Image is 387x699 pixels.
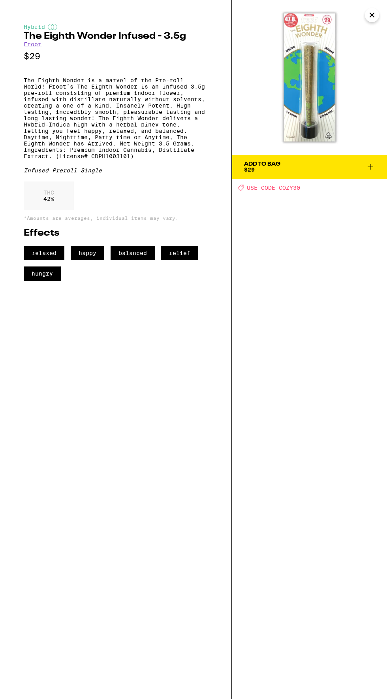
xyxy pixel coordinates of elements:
[24,32,208,41] h2: The Eighth Wonder Infused - 3.5g
[247,185,300,191] span: USE CODE COZY30
[244,161,280,167] div: Add To Bag
[24,24,208,30] div: Hybrid
[5,6,57,12] span: Hi. Need any help?
[24,266,61,281] span: hungry
[48,24,57,30] img: hybridColor.svg
[24,246,64,260] span: relaxed
[24,181,74,210] div: 42 %
[24,77,208,159] p: The Eighth Wonder is a marvel of the Pre-roll World! Froot’s The Eighth Wonder is an infused 3.5g...
[111,246,155,260] span: balanced
[71,246,104,260] span: happy
[161,246,198,260] span: relief
[24,51,208,61] p: $29
[24,167,208,174] div: Infused Preroll Single
[24,229,208,238] h2: Effects
[244,166,255,173] span: $29
[232,155,387,179] button: Add To Bag$29
[24,41,41,47] a: Froot
[24,215,208,221] p: *Amounts are averages, individual items may vary.
[365,8,379,22] button: Close
[43,189,54,196] p: THC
